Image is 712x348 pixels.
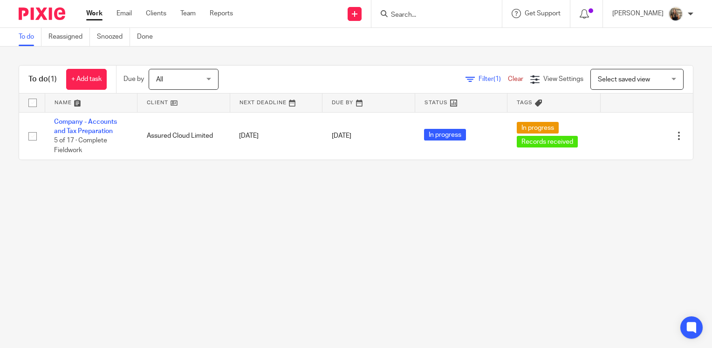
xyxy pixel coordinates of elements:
p: Due by [123,74,144,84]
span: In progress [517,122,559,134]
span: Records received [517,136,578,147]
span: [DATE] [332,133,351,139]
span: All [156,76,163,83]
span: View Settings [543,76,583,82]
td: [DATE] [230,112,322,160]
a: Snoozed [97,28,130,46]
a: Reassigned [48,28,90,46]
a: Work [86,9,103,18]
h1: To do [28,74,57,84]
span: 5 of 17 · Complete Fieldwork [54,137,107,154]
span: Filter [479,76,508,82]
a: Email [116,9,132,18]
span: (1) [48,75,57,83]
a: Clients [146,9,166,18]
a: Clear [508,76,523,82]
td: Assured Cloud Limited [137,112,230,160]
a: Team [180,9,196,18]
a: Done [137,28,160,46]
a: Company - Accounts and Tax Preparation [54,119,117,134]
img: Pixie [19,7,65,20]
a: To do [19,28,41,46]
span: Select saved view [598,76,650,83]
span: In progress [424,129,466,141]
span: Tags [517,100,533,105]
a: + Add task [66,69,107,90]
span: Get Support [525,10,561,17]
span: (1) [493,76,501,82]
input: Search [390,11,474,20]
a: Reports [210,9,233,18]
img: pic.png [668,7,683,21]
p: [PERSON_NAME] [612,9,664,18]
